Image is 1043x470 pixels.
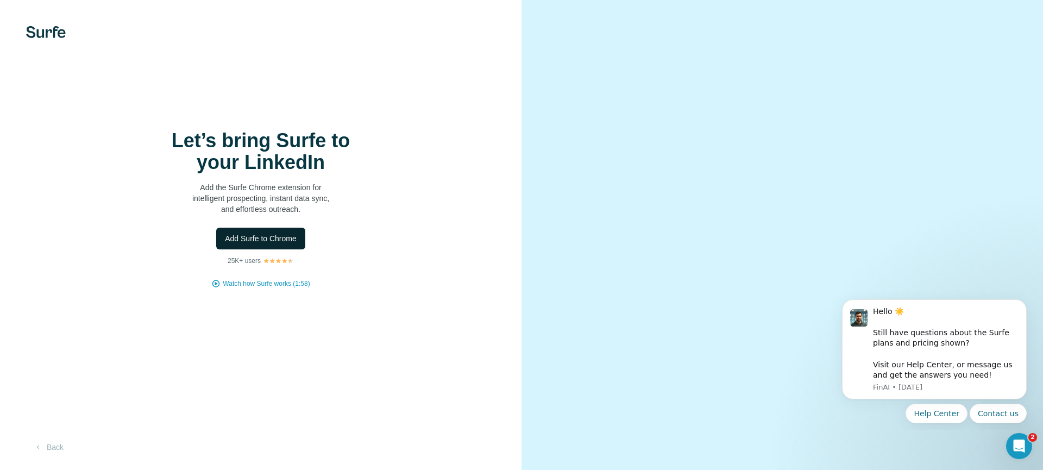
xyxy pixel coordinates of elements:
[26,26,66,38] img: Surfe's logo
[26,437,71,457] button: Back
[225,233,297,244] span: Add Surfe to Chrome
[152,182,369,215] p: Add the Surfe Chrome extension for intelligent prospecting, instant data sync, and effortless out...
[228,256,261,266] p: 25K+ users
[152,130,369,173] h1: Let’s bring Surfe to your LinkedIn
[223,279,310,289] button: Watch how Surfe works (1:58)
[1028,433,1037,442] span: 2
[1006,433,1032,459] iframe: Intercom live chat
[826,290,1043,430] iframe: Intercom notifications message
[216,228,305,249] button: Add Surfe to Chrome
[263,258,294,264] img: Rating Stars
